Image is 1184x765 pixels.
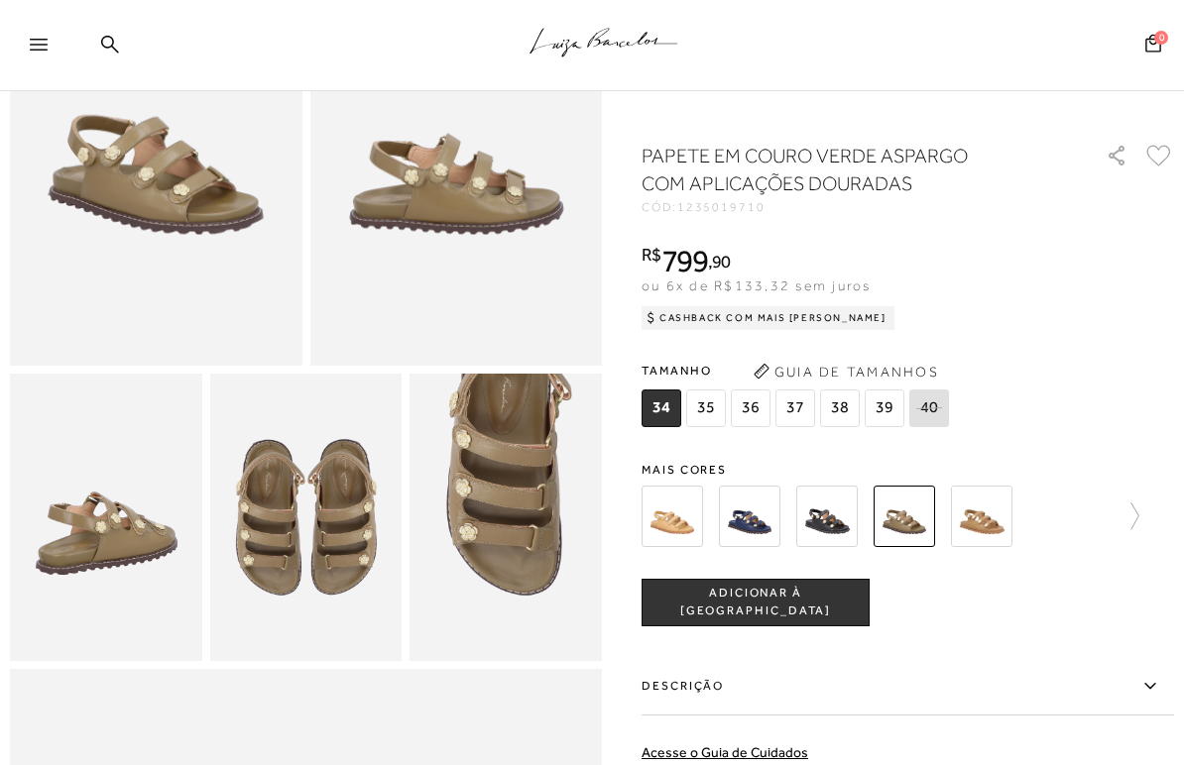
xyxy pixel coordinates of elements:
img: PAPETE TRATORADA EM COURO BEGE ARGILA COM REBITES FLORAIS [951,486,1012,547]
span: ADICIONAR À [GEOGRAPHIC_DATA] [643,585,869,619]
span: 37 [775,389,815,427]
a: Acesse o Guia de Cuidados [642,744,808,760]
span: 40 [909,389,949,427]
span: Mais cores [642,464,1174,476]
div: CÓD: [642,201,1038,213]
img: image [210,374,403,662]
button: ADICIONAR À [GEOGRAPHIC_DATA] [642,579,870,626]
span: 799 [661,243,708,278]
img: PAPETE EM COURO VERDE ASPARGO COM APLICAÇÕES DOURADAS [874,486,935,547]
span: Tamanho [642,356,954,385]
button: 0 [1139,33,1167,59]
div: Cashback com Mais [PERSON_NAME] [642,306,894,330]
span: 35 [686,389,726,427]
img: image [10,374,202,662]
i: R$ [642,246,661,264]
span: ou 6x de R$133,32 sem juros [642,277,871,293]
img: PAPETE EM COURO PRETO COM APLICAÇÕES DOURADAS [796,486,858,547]
i: , [708,253,731,271]
span: 0 [1154,31,1168,45]
label: Descrição [642,658,1174,715]
span: 34 [642,389,681,427]
span: 1235019710 [677,200,766,214]
span: 38 [820,389,860,427]
span: 90 [712,251,731,272]
button: Guia de Tamanhos [747,356,945,387]
img: PAPETE EM COURO AZUL NAVAL COM APLICAÇÕES DOURADAS [719,486,780,547]
img: PAPETE EM COURO AREIA COM APLICAÇÕES DOURADAS [642,486,703,547]
span: 39 [865,389,904,427]
span: 36 [731,389,770,427]
img: image [410,374,602,662]
h1: PAPETE EM COURO VERDE ASPARGO COM APLICAÇÕES DOURADAS [642,142,1013,197]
